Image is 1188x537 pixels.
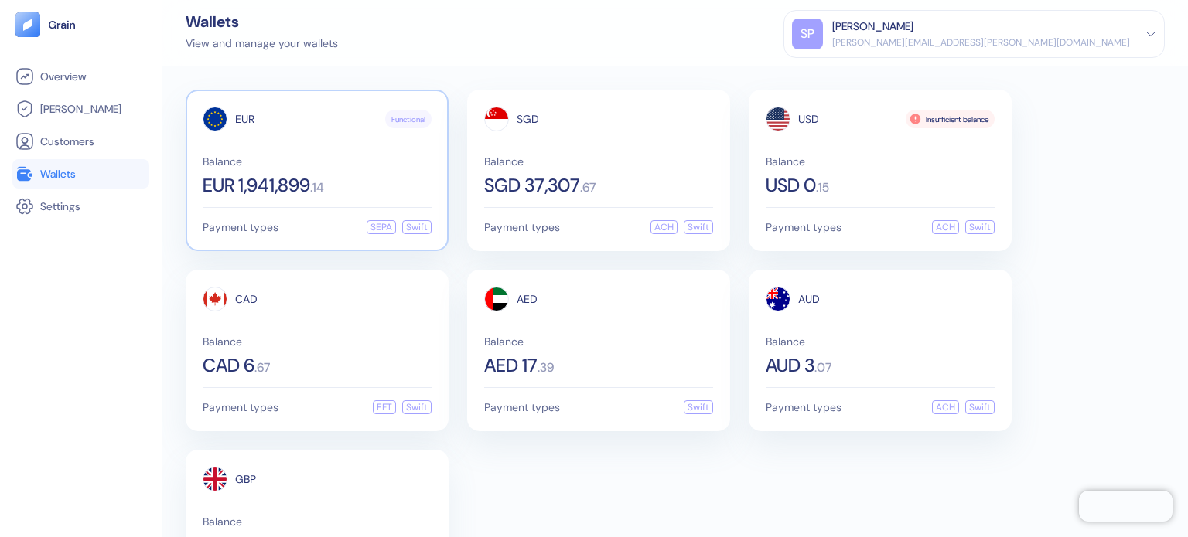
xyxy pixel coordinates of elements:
a: Settings [15,197,146,216]
div: Swift [965,400,995,414]
span: EUR 1,941,899 [203,176,310,195]
span: . 67 [254,362,270,374]
span: Balance [484,336,713,347]
span: . 15 [816,182,829,194]
span: Payment types [766,222,841,233]
span: Balance [203,516,432,527]
a: Overview [15,67,146,86]
span: Functional [391,114,425,125]
span: . 39 [538,362,554,374]
span: Payment types [484,402,560,413]
div: ACH [932,220,959,234]
div: ACH [650,220,678,234]
div: SP [792,19,823,49]
div: Insufficient balance [906,110,995,128]
div: Swift [402,400,432,414]
span: AUD 3 [766,356,814,375]
span: Payment types [203,222,278,233]
div: [PERSON_NAME] [832,19,913,35]
span: Payment types [203,402,278,413]
span: . 67 [580,182,596,194]
span: CAD [235,294,258,304]
iframe: Chatra live chat [1079,491,1173,522]
a: Customers [15,132,146,151]
div: ACH [932,400,959,414]
span: AUD [798,294,820,304]
div: View and manage your wallets [186,36,338,52]
img: logo-tablet-V2.svg [15,12,40,37]
span: Balance [766,336,995,347]
span: [PERSON_NAME] [40,101,121,117]
span: Payment types [766,402,841,413]
span: AED [517,294,538,304]
a: [PERSON_NAME] [15,100,146,118]
span: SGD [517,114,539,124]
a: Wallets [15,165,146,183]
span: USD [798,114,819,124]
img: logo [48,19,77,30]
div: Swift [684,220,713,234]
span: EUR [235,114,254,124]
span: Overview [40,69,86,84]
div: Wallets [186,14,338,29]
div: EFT [373,400,396,414]
span: Balance [203,336,432,347]
div: Swift [965,220,995,234]
span: GBP [235,474,256,484]
span: Payment types [484,222,560,233]
span: SGD 37,307 [484,176,580,195]
span: Settings [40,199,80,214]
span: Balance [766,156,995,167]
div: Swift [402,220,432,234]
span: Customers [40,134,94,149]
span: . 14 [310,182,324,194]
span: Balance [484,156,713,167]
span: Balance [203,156,432,167]
span: Wallets [40,166,76,182]
div: [PERSON_NAME][EMAIL_ADDRESS][PERSON_NAME][DOMAIN_NAME] [832,36,1130,49]
span: . 07 [814,362,831,374]
div: SEPA [367,220,396,234]
span: USD 0 [766,176,816,195]
div: Swift [684,400,713,414]
span: CAD 6 [203,356,254,375]
span: AED 17 [484,356,538,375]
